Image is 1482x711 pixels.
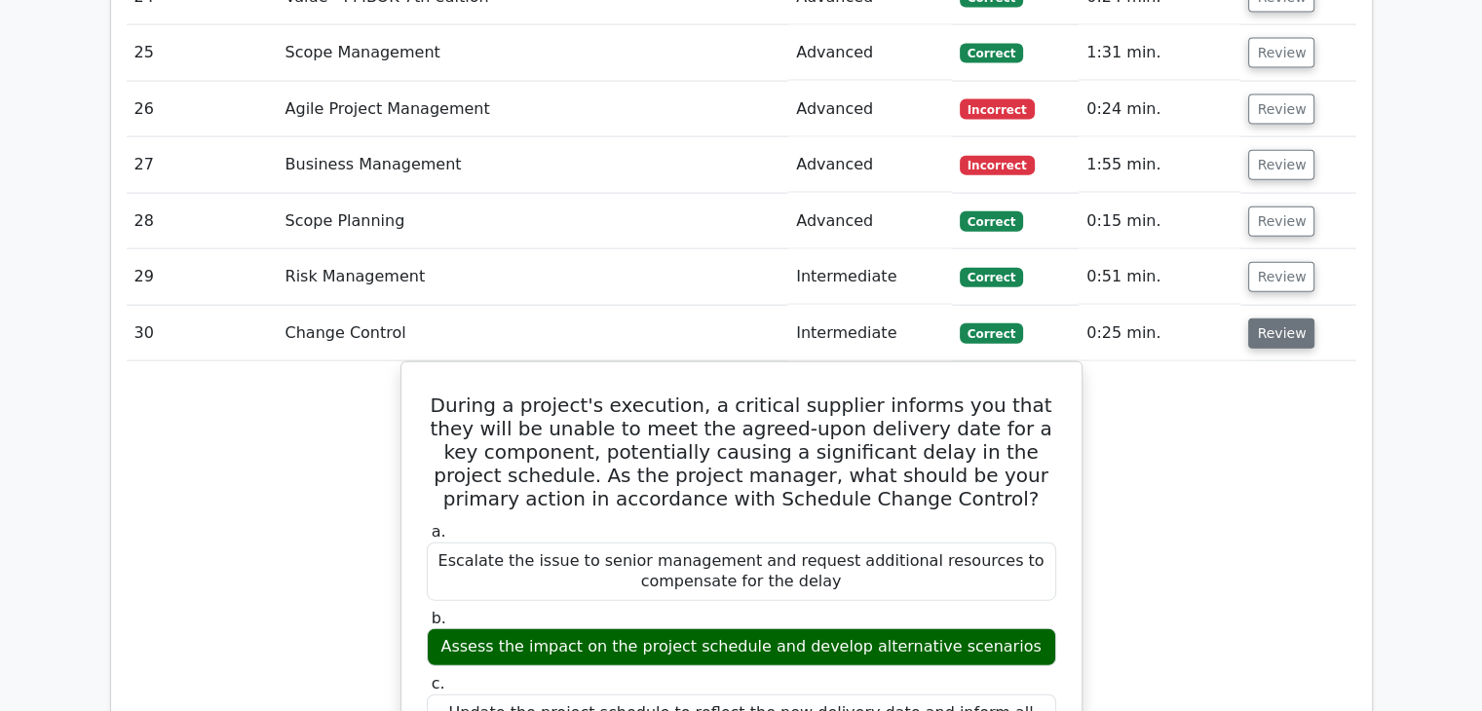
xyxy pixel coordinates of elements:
[1079,82,1240,137] td: 0:24 min.
[127,194,278,249] td: 28
[1248,150,1314,180] button: Review
[960,268,1023,287] span: Correct
[788,194,952,249] td: Advanced
[432,674,445,692] span: c.
[127,137,278,193] td: 27
[788,82,952,137] td: Advanced
[278,249,789,305] td: Risk Management
[278,194,789,249] td: Scope Planning
[1079,306,1240,361] td: 0:25 min.
[1248,206,1314,237] button: Review
[425,393,1058,510] h5: During a project's execution, a critical supplier informs you that they will be unable to meet th...
[278,82,789,137] td: Agile Project Management
[1248,38,1314,68] button: Review
[788,306,952,361] td: Intermediate
[1248,318,1314,349] button: Review
[960,156,1035,175] span: Incorrect
[960,211,1023,231] span: Correct
[427,543,1056,601] div: Escalate the issue to senior management and request additional resources to compensate for the delay
[788,137,952,193] td: Advanced
[1079,194,1240,249] td: 0:15 min.
[960,44,1023,63] span: Correct
[127,25,278,81] td: 25
[1079,249,1240,305] td: 0:51 min.
[278,137,789,193] td: Business Management
[788,249,952,305] td: Intermediate
[278,306,789,361] td: Change Control
[127,82,278,137] td: 26
[432,609,446,627] span: b.
[1079,25,1240,81] td: 1:31 min.
[278,25,789,81] td: Scope Management
[788,25,952,81] td: Advanced
[127,249,278,305] td: 29
[960,323,1023,343] span: Correct
[960,99,1035,119] span: Incorrect
[432,522,446,541] span: a.
[427,628,1056,666] div: Assess the impact on the project schedule and develop alternative scenarios
[1248,94,1314,125] button: Review
[1079,137,1240,193] td: 1:55 min.
[1248,262,1314,292] button: Review
[127,306,278,361] td: 30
